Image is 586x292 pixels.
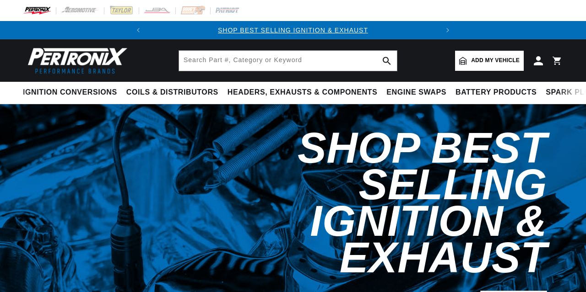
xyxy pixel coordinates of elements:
[147,25,439,35] div: Announcement
[218,27,368,34] a: SHOP BEST SELLING IGNITION & EXHAUST
[147,25,439,35] div: 1 of 2
[455,51,524,71] a: Add my vehicle
[471,56,520,65] span: Add my vehicle
[23,82,122,103] summary: Ignition Conversions
[456,88,537,97] span: Battery Products
[451,82,541,103] summary: Battery Products
[386,88,446,97] span: Engine Swaps
[377,51,397,71] button: search button
[122,82,223,103] summary: Coils & Distributors
[223,82,382,103] summary: Headers, Exhausts & Components
[126,88,218,97] span: Coils & Distributors
[382,82,451,103] summary: Engine Swaps
[23,88,117,97] span: Ignition Conversions
[129,21,147,39] button: Translation missing: en.sections.announcements.previous_announcement
[439,21,457,39] button: Translation missing: en.sections.announcements.next_announcement
[179,51,397,71] input: Search Part #, Category or Keyword
[156,130,547,276] h2: Shop Best Selling Ignition & Exhaust
[23,45,128,76] img: Pertronix
[228,88,377,97] span: Headers, Exhausts & Components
